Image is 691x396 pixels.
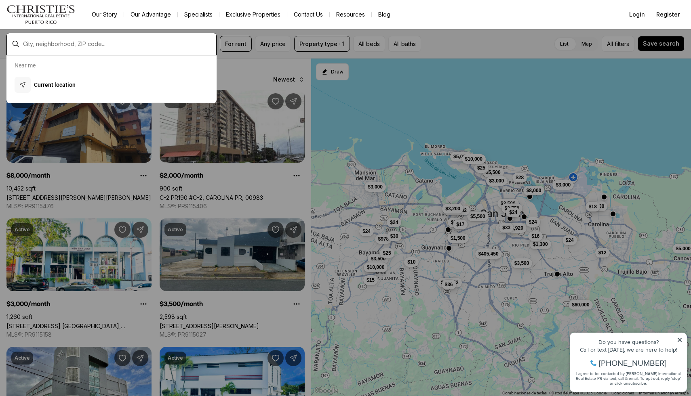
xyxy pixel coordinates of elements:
[6,5,76,24] img: logo
[219,9,287,20] a: Exclusive Properties
[178,9,219,20] a: Specialists
[11,73,212,96] button: Current location
[629,11,645,18] span: Login
[33,38,101,46] span: [PHONE_NUMBER]
[10,50,115,65] span: I agree to be contacted by [PERSON_NAME] International Real Estate PR via text, call & email. To ...
[8,26,117,31] div: Call or text [DATE], we are here to help!
[372,9,397,20] a: Blog
[15,62,36,69] p: Near me
[624,6,650,23] button: Login
[34,81,76,89] p: Current location
[651,6,685,23] button: Register
[287,9,329,20] button: Contact Us
[330,9,371,20] a: Resources
[656,11,680,18] span: Register
[8,18,117,24] div: Do you have questions?
[85,9,124,20] a: Our Story
[124,9,177,20] a: Our Advantage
